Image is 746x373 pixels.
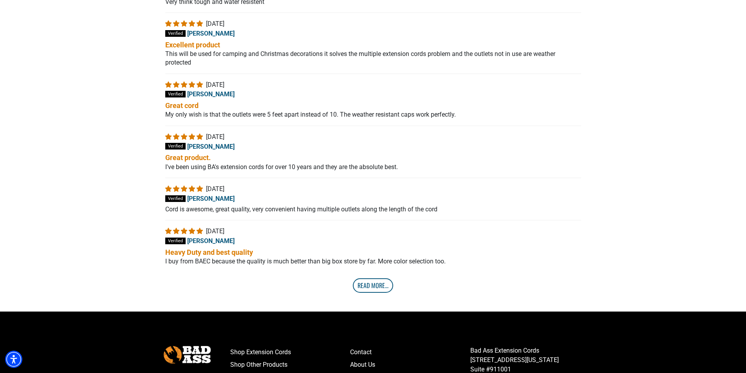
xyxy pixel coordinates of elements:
span: [DATE] [206,133,224,141]
a: About Us [350,359,470,371]
span: 5 star review [165,227,204,235]
p: Cord is awesome, great quality, very convenient having multiple outlets along the length of the cord [165,205,581,214]
p: My only wish is that the outlets were 5 feet apart instead of 10. The weather resistant caps work... [165,110,581,119]
span: [PERSON_NAME] [187,29,235,37]
a: Read More... [353,278,393,292]
a: Shop Other Products [230,359,350,371]
p: This will be used for camping and Christmas decorations it solves the multiple extension cords pr... [165,50,581,67]
b: Excellent product [165,40,581,50]
p: I've been using BA's extension cords for over 10 years and they are the absolute best. [165,163,581,171]
span: [DATE] [206,20,224,27]
b: Heavy Duty and best quality [165,247,581,257]
b: Great cord [165,101,581,110]
div: Accessibility Menu [5,351,22,368]
span: [PERSON_NAME] [187,142,235,150]
span: 5 star review [165,81,204,88]
span: [PERSON_NAME] [187,195,235,202]
span: [DATE] [206,185,224,193]
span: 5 star review [165,20,204,27]
span: [PERSON_NAME] [187,237,235,244]
span: [DATE] [206,227,224,235]
img: Bad Ass Extension Cords [164,346,211,364]
p: I buy from BAEC because the quality is much better than big box store by far. More color selectio... [165,257,581,266]
span: [PERSON_NAME] [187,90,235,98]
span: [DATE] [206,81,224,88]
b: Great product. [165,153,581,162]
span: 5 star review [165,185,204,193]
span: 5 star review [165,133,204,141]
a: Contact [350,346,470,359]
a: Shop Extension Cords [230,346,350,359]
